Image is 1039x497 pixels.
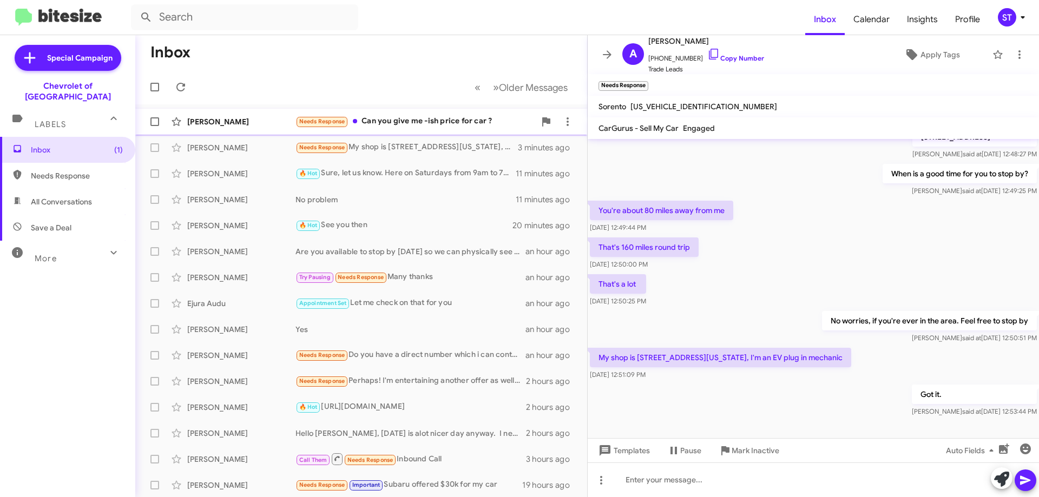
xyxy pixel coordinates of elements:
[659,441,710,460] button: Pause
[912,187,1037,195] span: [PERSON_NAME] [DATE] 12:49:25 PM
[526,402,578,413] div: 2 hours ago
[912,150,1037,158] span: [PERSON_NAME] [DATE] 12:48:27 PM
[31,222,71,233] span: Save a Deal
[525,324,578,335] div: an hour ago
[187,376,295,387] div: [PERSON_NAME]
[187,350,295,361] div: [PERSON_NAME]
[590,223,646,231] span: [DATE] 12:49:44 PM
[475,81,481,94] span: «
[295,452,526,466] div: Inbound Call
[590,201,733,220] p: You're about 80 miles away from me
[187,480,295,491] div: [PERSON_NAME]
[989,8,1027,26] button: ST
[522,480,578,491] div: 19 hours ago
[352,481,380,488] span: Important
[525,298,578,309] div: an hour ago
[187,298,295,309] div: Ejura Audu
[845,4,898,35] span: Calendar
[648,35,764,48] span: [PERSON_NAME]
[525,246,578,257] div: an hour ago
[295,479,522,491] div: Subaru offered $30k for my car
[187,116,295,127] div: [PERSON_NAME]
[590,348,851,367] p: My shop is [STREET_ADDRESS][US_STATE], I'm an EV plug in mechanic
[187,324,295,335] div: [PERSON_NAME]
[299,300,347,307] span: Appointment Set
[599,102,626,111] span: Sorento
[630,102,777,111] span: [US_VEHICLE_IDENTIFICATION_NUMBER]
[295,167,516,180] div: Sure, let us know. Here on Saturdays from 9am to 7pm
[499,82,568,94] span: Older Messages
[525,350,578,361] div: an hour ago
[516,194,578,205] div: 11 minutes ago
[114,144,123,155] span: (1)
[599,81,648,91] small: Needs Response
[526,376,578,387] div: 2 hours ago
[47,52,113,63] span: Special Campaign
[883,164,1037,183] p: When is a good time for you to stop by?
[707,54,764,62] a: Copy Number
[629,45,637,63] span: A
[590,237,699,257] p: That's 160 miles round trip
[514,220,578,231] div: 20 minutes ago
[590,274,646,294] p: That's a lot
[469,76,574,98] nav: Page navigation example
[299,144,345,151] span: Needs Response
[35,254,57,263] span: More
[962,407,981,415] span: said at
[299,274,331,281] span: Try Pausing
[648,64,764,75] span: Trade Leads
[295,349,525,361] div: Do you have a direct number which i can contact you?
[590,297,646,305] span: [DATE] 12:50:25 PM
[998,8,1016,26] div: ST
[295,428,526,439] div: Hello [PERSON_NAME], [DATE] is alot nicer day anyway. I need to check and see if they have a spec...
[822,311,1037,330] p: No worries, if you're ever in the area. Feel free to stop by
[31,170,123,181] span: Needs Response
[963,150,982,158] span: said at
[295,246,525,257] div: Are you available to stop by [DATE] so we can physically see your vehicle for an offer?
[295,297,525,309] div: Let me check on that for you
[680,441,701,460] span: Pause
[299,222,318,229] span: 🔥 Hot
[486,76,574,98] button: Next
[299,481,345,488] span: Needs Response
[526,428,578,439] div: 2 hours ago
[187,220,295,231] div: [PERSON_NAME]
[299,352,345,359] span: Needs Response
[187,454,295,465] div: [PERSON_NAME]
[596,441,650,460] span: Templates
[295,115,535,128] div: Can you give me -ish price for car ?
[526,454,578,465] div: 3 hours ago
[962,334,981,342] span: said at
[516,168,578,179] div: 11 minutes ago
[187,428,295,439] div: [PERSON_NAME]
[295,141,518,154] div: My shop is [STREET_ADDRESS][US_STATE], I'm an EV plug in mechanic
[946,4,989,35] a: Profile
[131,4,358,30] input: Search
[187,272,295,283] div: [PERSON_NAME]
[599,123,679,133] span: CarGurus - Sell My Car
[648,48,764,64] span: [PHONE_NUMBER]
[898,4,946,35] a: Insights
[295,219,514,231] div: See you then
[35,120,66,129] span: Labels
[912,385,1037,404] p: Got it.
[732,441,779,460] span: Mark Inactive
[31,196,92,207] span: All Conversations
[187,194,295,205] div: [PERSON_NAME]
[187,402,295,413] div: [PERSON_NAME]
[299,456,327,463] span: Call Them
[295,324,525,335] div: Yes
[962,187,981,195] span: said at
[590,260,648,268] span: [DATE] 12:50:00 PM
[187,168,295,179] div: [PERSON_NAME]
[15,45,121,71] a: Special Campaign
[805,4,845,35] a: Inbox
[295,194,516,205] div: No problem
[295,401,526,413] div: [URL][DOMAIN_NAME]
[683,123,715,133] span: Engaged
[338,274,384,281] span: Needs Response
[876,45,987,64] button: Apply Tags
[946,441,998,460] span: Auto Fields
